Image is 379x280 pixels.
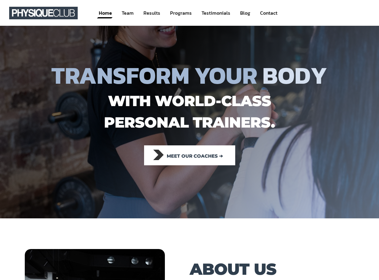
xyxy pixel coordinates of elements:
[167,149,223,163] span: Meet our coaches ➔
[121,7,134,19] a: Team
[169,7,192,19] a: Programs
[51,57,258,93] span: TRANSFORM YOUR
[143,7,161,19] a: Results
[144,145,235,165] a: Meet our coaches ➔
[240,7,251,19] a: Blog
[201,7,231,19] a: Testimonials
[98,7,113,19] a: Home
[259,7,278,19] a: Contact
